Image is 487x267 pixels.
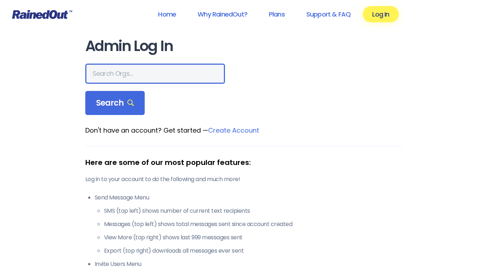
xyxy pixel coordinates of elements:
a: Plans [260,6,294,22]
a: Support & FAQ [297,6,360,22]
li: Export (top right) downloads all messages ever sent [104,247,402,255]
span: Search [96,98,134,108]
input: Search Orgs… [85,64,225,84]
div: Search [85,91,145,115]
a: Create Account [208,126,259,135]
li: Messages (top left) shows total messages sent since account created [104,220,402,229]
h1: Admin Log In [85,38,402,54]
li: View More (top right) shows last 999 messages sent [104,233,402,242]
li: Send Message Menu [95,193,402,255]
div: Here are some of our most popular features: [85,157,402,168]
a: Home [149,6,185,22]
p: Log in to your account to do the following and much more! [85,175,402,184]
li: SMS (top left) shows number of current text recipients [104,207,402,215]
a: Log In [363,6,398,22]
a: Why RainedOut? [188,6,257,22]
